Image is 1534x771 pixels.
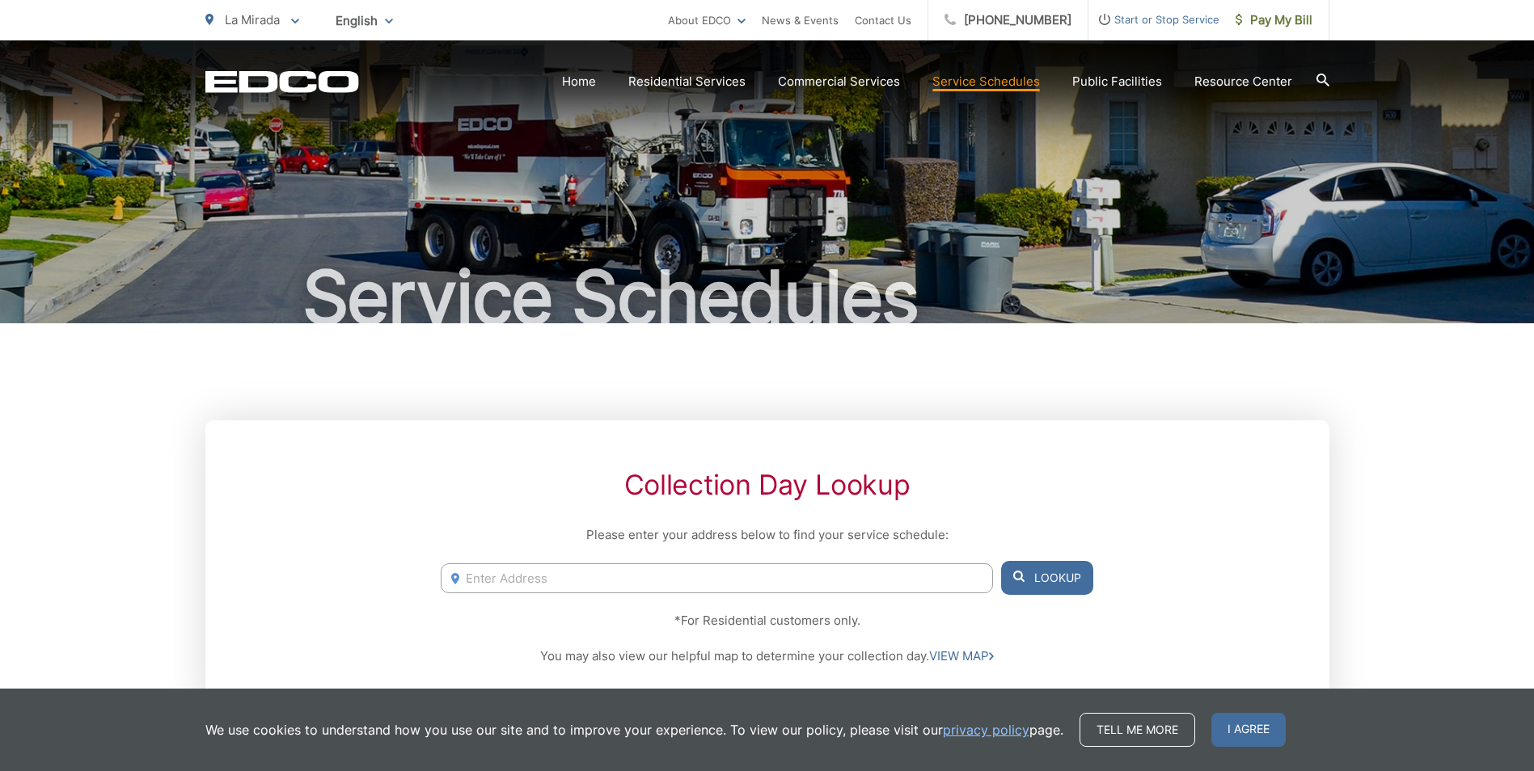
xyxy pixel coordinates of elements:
a: Service Schedules [932,72,1040,91]
h2: Collection Day Lookup [441,469,1092,501]
a: Commercial Services [778,72,900,91]
p: Please enter your address below to find your service schedule: [441,525,1092,545]
a: About EDCO [668,11,746,30]
a: EDCD logo. Return to the homepage. [205,70,359,93]
span: La Mirada [225,12,280,27]
p: We use cookies to understand how you use our site and to improve your experience. To view our pol... [205,720,1063,739]
a: VIEW MAP [929,647,994,666]
h1: Service Schedules [205,257,1329,338]
a: Home [562,72,596,91]
span: Pay My Bill [1236,11,1312,30]
a: News & Events [762,11,839,30]
button: Lookup [1001,561,1093,595]
a: privacy policy [943,720,1029,739]
span: English [323,6,405,35]
span: I agree [1211,713,1286,747]
a: Resource Center [1194,72,1292,91]
p: You may also view our helpful map to determine your collection day. [441,647,1092,666]
a: Residential Services [628,72,746,91]
p: *For Residential customers only. [441,611,1092,630]
a: Tell me more [1080,713,1195,747]
a: Public Facilities [1072,72,1162,91]
a: Contact Us [855,11,911,30]
input: Enter Address [441,563,992,593]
